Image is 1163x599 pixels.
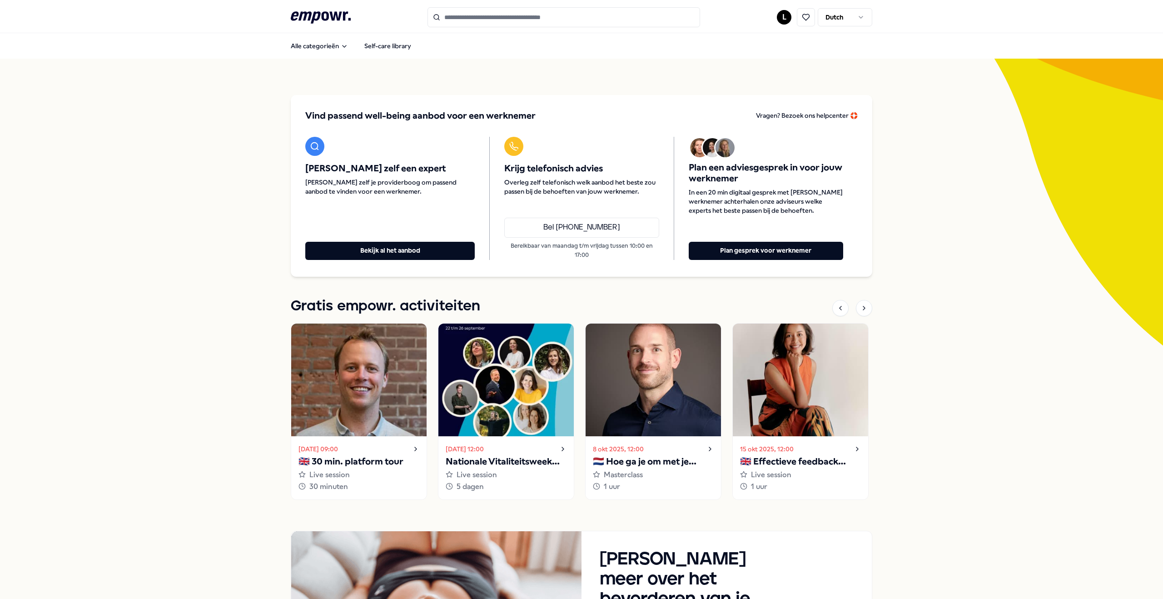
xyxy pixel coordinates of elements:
input: Search for products, categories or subcategories [427,7,700,27]
span: [PERSON_NAME] zelf je providerboog om passend aanbod te vinden voor een werknemer. [305,178,475,196]
img: activity image [291,324,427,436]
button: Alle categorieën [283,37,355,55]
nav: Main [283,37,418,55]
p: 🇬🇧 30 min. platform tour [298,454,419,469]
h1: Gratis empowr. activiteiten [291,295,480,318]
span: [PERSON_NAME] zelf een expert [305,163,475,174]
a: 15 okt 2025, 12:00🇬🇧 Effectieve feedback geven en ontvangenLive session1 uur [732,323,869,500]
span: Overleg zelf telefonisch welk aanbod het beste zou passen bij de behoeften van jouw werknemer. [504,178,659,196]
a: 8 okt 2025, 12:00🇳🇱 Hoe ga je om met je innerlijke criticus?Masterclass1 uur [585,323,721,500]
p: Bereikbaar van maandag t/m vrijdag tussen 10:00 en 17:00 [504,241,659,260]
div: Masterclass [593,469,714,481]
img: Avatar [690,138,709,157]
button: Bekijk al het aanbod [305,242,475,260]
button: L [777,10,791,25]
img: Avatar [716,138,735,157]
p: 🇳🇱 Hoe ga je om met je innerlijke criticus? [593,454,714,469]
time: 8 okt 2025, 12:00 [593,444,644,454]
div: Live session [446,469,567,481]
span: In een 20 min digitaal gesprek met [PERSON_NAME] werknemer achterhalen onze adviseurs welke exper... [689,188,843,215]
a: Self-care library [357,37,418,55]
time: [DATE] 12:00 [446,444,484,454]
a: [DATE] 12:00Nationale Vitaliteitsweek 2025Live session5 dagen [438,323,574,500]
time: [DATE] 09:00 [298,444,338,454]
span: Plan een adviesgesprek in voor jouw werknemer [689,162,843,184]
img: activity image [733,324,868,436]
a: Bel [PHONE_NUMBER] [504,218,659,238]
img: activity image [438,324,574,436]
div: 1 uur [740,481,861,493]
a: Vragen? Bezoek ons helpcenter 🛟 [756,110,858,122]
time: 15 okt 2025, 12:00 [740,444,794,454]
img: activity image [586,324,721,436]
span: Vind passend well-being aanbod voor een werknemer [305,110,536,122]
div: Live session [298,469,419,481]
span: Vragen? Bezoek ons helpcenter 🛟 [756,112,858,119]
div: 1 uur [593,481,714,493]
p: 🇬🇧 Effectieve feedback geven en ontvangen [740,454,861,469]
button: Plan gesprek voor werknemer [689,242,843,260]
a: [DATE] 09:00🇬🇧 30 min. platform tourLive session30 minuten [291,323,427,500]
span: Krijg telefonisch advies [504,163,659,174]
img: Avatar [703,138,722,157]
div: 5 dagen [446,481,567,493]
p: Nationale Vitaliteitsweek 2025 [446,454,567,469]
div: 30 minuten [298,481,419,493]
div: Live session [740,469,861,481]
